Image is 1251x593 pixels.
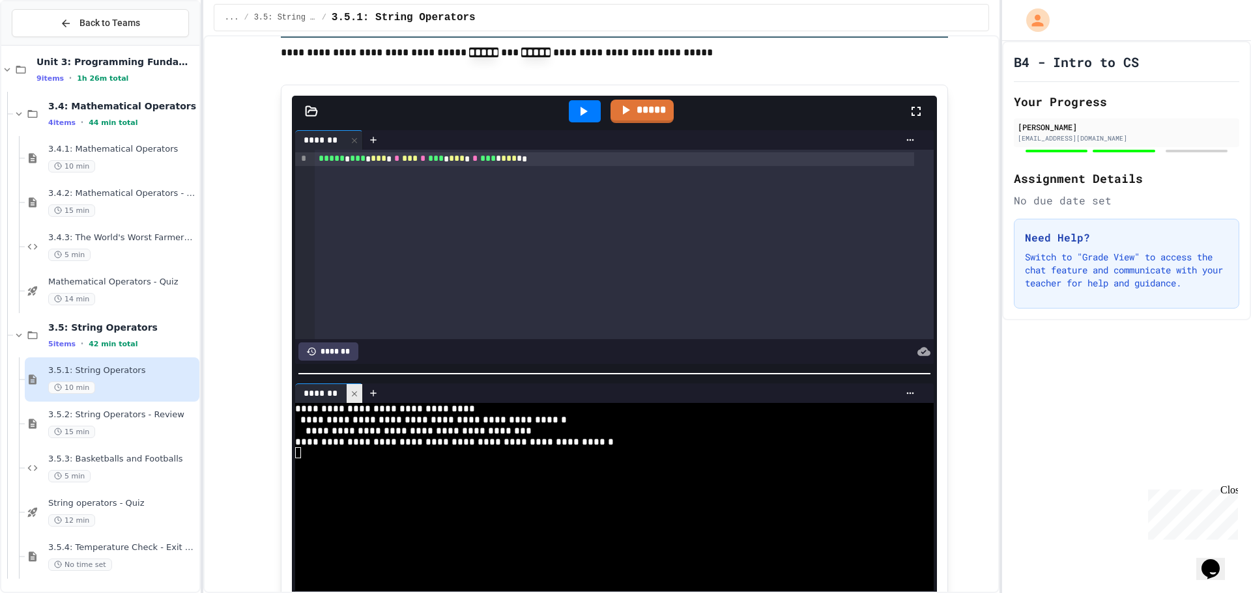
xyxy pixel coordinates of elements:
[48,409,197,421] span: 3.5.2: String Operators - Review
[1013,5,1053,35] div: My Account
[332,10,476,25] span: 3.5.1: String Operators
[48,160,95,172] span: 10 min
[254,12,317,23] span: 3.5: String Operators
[36,56,197,68] span: Unit 3: Programming Fundamentals
[1018,133,1235,143] div: [EMAIL_ADDRESS][DOMAIN_NAME]
[1196,541,1238,580] iframe: chat widget
[12,9,189,37] button: Back to Teams
[48,249,91,261] span: 5 min
[48,322,197,333] span: 3.5: String Operators
[1014,53,1139,71] h1: B4 - Intro to CS
[36,74,64,83] span: 9 items
[48,118,76,127] span: 4 items
[48,144,197,155] span: 3.4.1: Mathematical Operators
[48,232,197,243] span: 3.4.3: The World's Worst Farmers Market
[48,204,95,217] span: 15 min
[225,12,239,23] span: ...
[48,426,95,438] span: 15 min
[1014,193,1239,208] div: No due date set
[89,118,137,127] span: 44 min total
[48,277,197,288] span: Mathematical Operators - Quiz
[89,340,137,348] span: 42 min total
[1025,230,1228,245] h3: Need Help?
[48,100,197,112] span: 3.4: Mathematical Operators
[48,340,76,348] span: 5 items
[1143,484,1238,540] iframe: chat widget
[48,559,112,571] span: No time set
[48,498,197,509] span: String operators - Quiz
[81,338,83,349] span: •
[48,188,197,199] span: 3.4.2: Mathematical Operators - Review
[48,454,197,465] span: 3.5.3: Basketballs and Footballs
[79,16,140,30] span: Back to Teams
[81,117,83,128] span: •
[322,12,326,23] span: /
[48,293,95,305] span: 14 min
[1018,121,1235,133] div: [PERSON_NAME]
[48,365,197,376] span: 3.5.1: String Operators
[69,73,72,83] span: •
[77,74,128,83] span: 1h 26m total
[244,12,248,23] span: /
[5,5,90,83] div: Chat with us now!Close
[48,381,95,394] span: 10 min
[1025,251,1228,290] p: Switch to "Grade View" to access the chat feature and communicate with your teacher for help and ...
[1014,92,1239,111] h2: Your Progress
[48,514,95,527] span: 12 min
[48,542,197,553] span: 3.5.4: Temperature Check - Exit Ticket
[48,470,91,482] span: 5 min
[1014,169,1239,187] h2: Assignment Details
